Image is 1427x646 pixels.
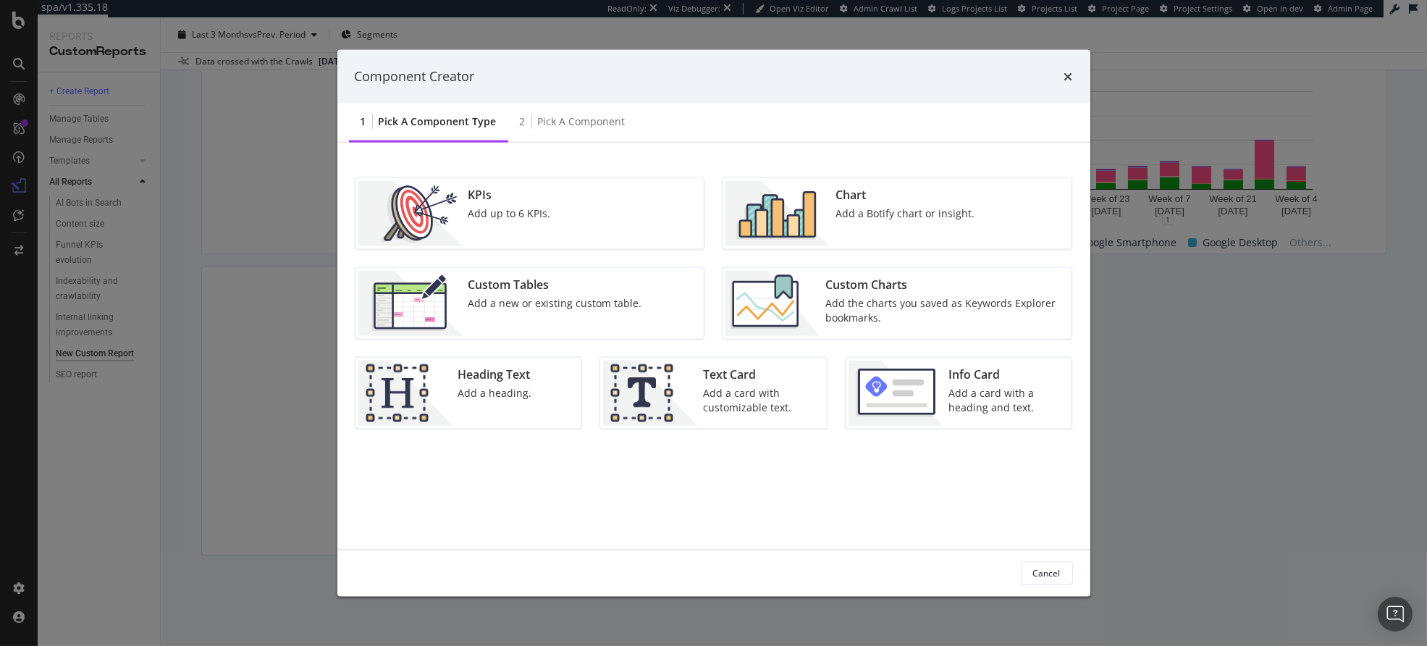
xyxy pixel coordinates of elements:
[468,295,642,310] div: Add a new or existing custom table.
[1033,567,1061,579] div: Cancel
[358,360,452,425] img: CtJ9-kHf.png
[458,385,532,400] div: Add a heading.
[948,366,1064,382] div: Info Card
[603,360,697,425] img: CIPqJSrR.png
[725,180,830,246] img: BHjNRGjj.png
[379,114,497,128] div: Pick a Component type
[835,206,975,220] div: Add a Botify chart or insight.
[825,295,1063,324] div: Add the charts you saved as Keywords Explorer bookmarks.
[1378,597,1413,632] div: Open Intercom Messenger
[355,67,475,86] div: Component Creator
[520,114,526,128] div: 2
[358,180,463,246] img: __UUOcd1.png
[703,385,818,414] div: Add a card with customizable text.
[361,114,366,128] div: 1
[538,114,626,128] div: Pick a Component
[835,186,975,203] div: Chart
[825,276,1063,293] div: Custom Charts
[468,206,551,220] div: Add up to 6 KPIs.
[1064,67,1073,86] div: times
[468,276,642,293] div: Custom Tables
[1021,561,1073,584] button: Cancel
[849,360,943,425] img: 9fcGIRyhgxRLRpur6FCk681sBQ4rDmX99LnU5EkywwAAAAAElFTkSuQmCC
[468,186,551,203] div: KPIs
[703,366,818,382] div: Text Card
[337,50,1090,597] div: modal
[725,270,820,335] img: Chdk0Fza.png
[948,385,1064,414] div: Add a card with a heading and text.
[358,270,463,335] img: CzM_nd8v.png
[458,366,532,382] div: Heading Text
